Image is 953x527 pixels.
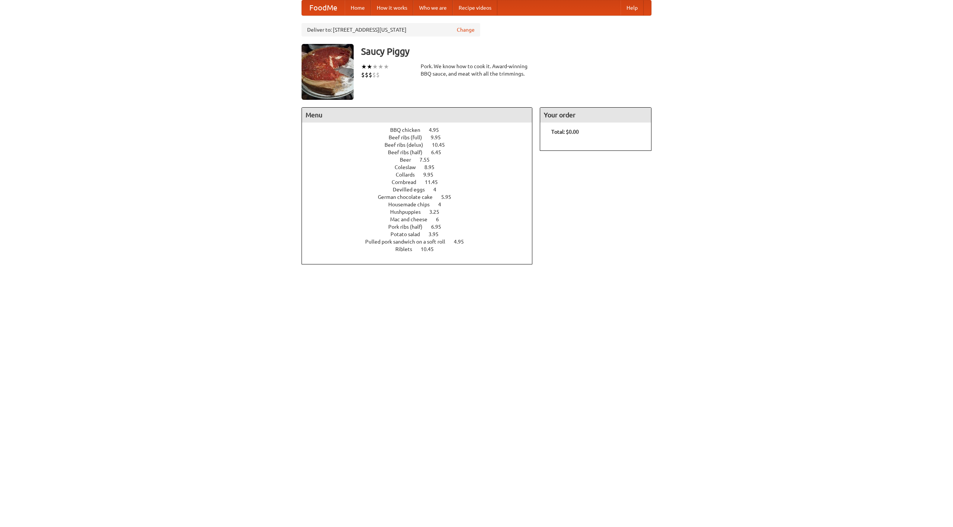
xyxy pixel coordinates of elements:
span: Housemade chips [388,201,437,207]
a: Devilled eggs 4 [393,187,450,193]
span: 6 [436,216,446,222]
li: $ [369,71,372,79]
span: German chocolate cake [378,194,440,200]
a: Pulled pork sandwich on a soft roll 4.95 [365,239,478,245]
li: ★ [367,63,372,71]
span: Beef ribs (delux) [385,142,431,148]
span: 11.45 [425,179,445,185]
span: Cornbread [392,179,424,185]
span: 3.25 [429,209,447,215]
a: Who we are [413,0,453,15]
a: Beer 7.55 [400,157,443,163]
b: Total: $0.00 [551,129,579,135]
li: ★ [383,63,389,71]
h4: Your order [540,108,651,123]
a: Recipe videos [453,0,497,15]
span: Pulled pork sandwich on a soft roll [365,239,453,245]
a: Help [621,0,644,15]
a: Hushpuppies 3.25 [390,209,453,215]
li: $ [361,71,365,79]
li: ★ [372,63,378,71]
a: Mac and cheese 6 [390,216,453,222]
span: 10.45 [421,246,441,252]
h3: Saucy Piggy [361,44,651,59]
a: Cornbread 11.45 [392,179,452,185]
a: Potato salad 3.95 [391,231,452,237]
span: 4.95 [429,127,446,133]
a: How it works [371,0,413,15]
span: 5.95 [441,194,459,200]
li: $ [365,71,369,79]
span: Riblets [395,246,420,252]
span: Coleslaw [395,164,423,170]
li: ★ [361,63,367,71]
li: $ [376,71,380,79]
span: Mac and cheese [390,216,435,222]
a: Housemade chips 4 [388,201,455,207]
span: 10.45 [432,142,452,148]
a: Home [345,0,371,15]
span: 6.95 [431,224,449,230]
div: Pork. We know how to cook it. Award-winning BBQ sauce, and meat with all the trimmings. [421,63,532,77]
a: Pork ribs (half) 6.95 [388,224,455,230]
span: Beer [400,157,418,163]
a: Beef ribs (delux) 10.45 [385,142,459,148]
div: Deliver to: [STREET_ADDRESS][US_STATE] [302,23,480,36]
img: angular.jpg [302,44,354,100]
span: 8.95 [424,164,442,170]
a: Change [457,26,475,34]
span: 9.95 [431,134,448,140]
span: Beef ribs (half) [388,149,430,155]
span: 4 [433,187,444,193]
span: 9.95 [423,172,441,178]
span: Collards [396,172,422,178]
span: 6.45 [431,149,449,155]
span: Hushpuppies [390,209,428,215]
a: Collards 9.95 [396,172,447,178]
span: BBQ chicken [390,127,428,133]
a: BBQ chicken 4.95 [390,127,453,133]
a: Beef ribs (full) 9.95 [389,134,455,140]
a: FoodMe [302,0,345,15]
span: 4 [438,201,449,207]
span: 7.55 [420,157,437,163]
a: Beef ribs (half) 6.45 [388,149,455,155]
span: Beef ribs (full) [389,134,430,140]
a: German chocolate cake 5.95 [378,194,465,200]
span: 3.95 [428,231,446,237]
span: 4.95 [454,239,471,245]
h4: Menu [302,108,532,123]
a: Riblets 10.45 [395,246,447,252]
span: Devilled eggs [393,187,432,193]
li: ★ [378,63,383,71]
a: Coleslaw 8.95 [395,164,448,170]
li: $ [372,71,376,79]
span: Potato salad [391,231,427,237]
span: Pork ribs (half) [388,224,430,230]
